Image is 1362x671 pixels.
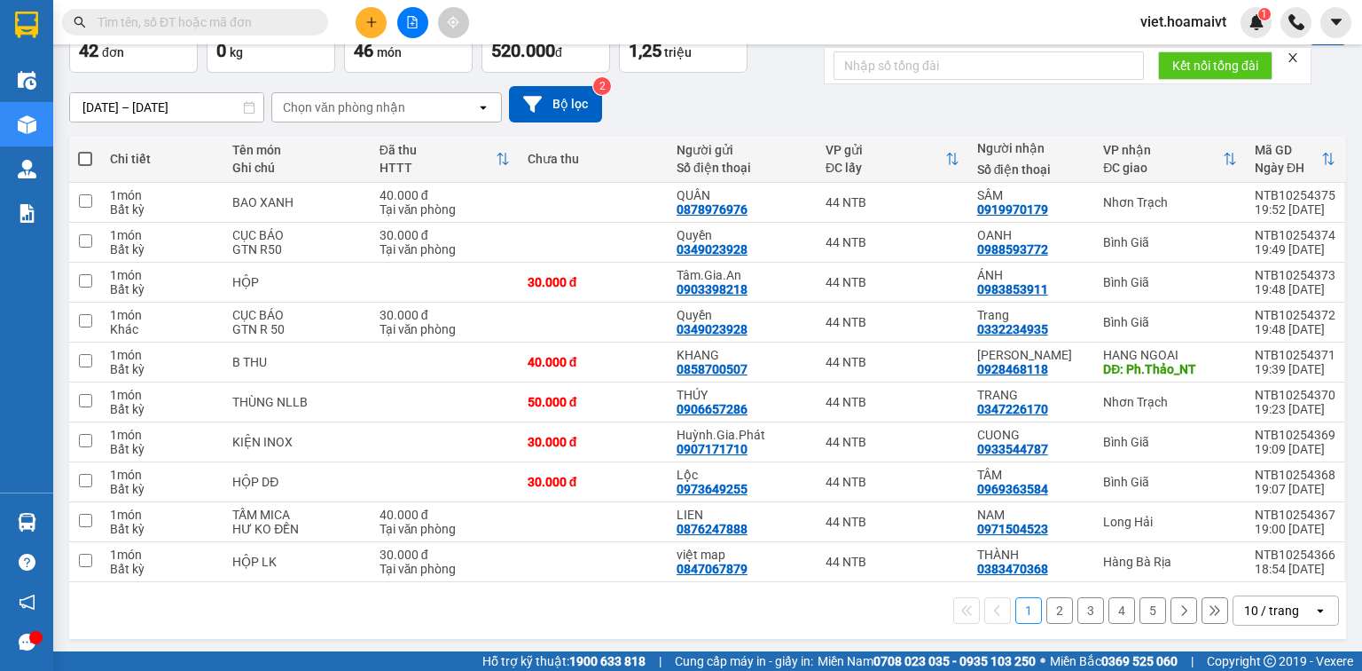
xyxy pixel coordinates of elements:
[1103,555,1237,569] div: Hàng Bà Rịa
[1287,51,1299,64] span: close
[491,40,555,61] span: 520.000
[1255,143,1321,157] div: Mã GD
[110,228,215,242] div: 1 món
[110,442,215,456] div: Bất kỳ
[102,45,124,59] span: đơn
[19,594,35,611] span: notification
[977,468,1085,482] div: TÂM
[380,508,510,522] div: 40.000 đ
[371,136,519,183] th: Toggle SortBy
[818,651,1036,671] span: Miền Nam
[110,482,215,496] div: Bất kỳ
[1261,8,1267,20] span: 1
[1255,482,1335,496] div: 19:07 [DATE]
[438,7,469,38] button: aim
[1103,395,1237,409] div: Nhơn Trạch
[482,651,646,671] span: Hỗ trợ kỹ thuật:
[110,348,215,362] div: 1 món
[629,40,661,61] span: 1,25
[1191,651,1194,671] span: |
[826,555,959,569] div: 44 NTB
[826,435,959,449] div: 44 NTB
[1103,315,1237,329] div: Bình Giã
[1103,143,1223,157] div: VP nhận
[1103,515,1237,529] div: Long Hải
[675,651,813,671] span: Cung cấp máy in - giấy in:
[110,508,215,522] div: 1 món
[977,388,1085,402] div: TRANG
[18,160,36,178] img: warehouse-icon
[365,16,378,28] span: plus
[977,508,1085,522] div: NAM
[230,45,243,59] span: kg
[528,435,659,449] div: 30.000 đ
[380,202,510,217] div: Tại văn phòng
[977,482,1048,496] div: 0969363584
[1255,468,1335,482] div: NTB10254368
[18,71,36,90] img: warehouse-icon
[677,308,808,322] div: Quyền
[977,242,1048,257] div: 0988593772
[476,100,490,114] svg: open
[1103,161,1223,175] div: ĐC giao
[380,322,510,336] div: Tại văn phòng
[1101,654,1178,668] strong: 0369 525 060
[528,475,659,489] div: 30.000 đ
[1255,188,1335,202] div: NTB10254375
[110,548,215,562] div: 1 món
[977,322,1048,336] div: 0332234935
[18,115,36,134] img: warehouse-icon
[98,12,307,32] input: Tìm tên, số ĐT hoặc mã đơn
[232,555,361,569] div: HỘP LK
[397,7,428,38] button: file-add
[977,141,1085,155] div: Người nhận
[826,161,945,175] div: ĐC lấy
[528,355,659,369] div: 40.000 đ
[232,143,361,157] div: Tên món
[1328,14,1344,30] span: caret-down
[1255,308,1335,322] div: NTB10254372
[528,275,659,289] div: 30.000 đ
[1255,428,1335,442] div: NTB10254369
[1255,362,1335,376] div: 19:39 [DATE]
[1255,442,1335,456] div: 19:09 [DATE]
[977,548,1085,562] div: THÀNH
[1288,14,1304,30] img: phone-icon
[110,152,215,166] div: Chi tiết
[677,522,748,536] div: 0876247888
[232,435,361,449] div: KIỆN INOX
[528,152,659,166] div: Chưa thu
[110,322,215,336] div: Khác
[110,402,215,416] div: Bất kỳ
[1172,56,1258,75] span: Kết nối tổng đài
[380,228,510,242] div: 30.000 đ
[555,45,562,59] span: đ
[1258,8,1271,20] sup: 1
[110,268,215,282] div: 1 món
[977,442,1048,456] div: 0933544787
[977,202,1048,217] div: 0919970179
[1103,435,1237,449] div: Bình Giã
[380,548,510,562] div: 30.000 đ
[232,275,361,289] div: HỘP
[1046,597,1073,624] button: 2
[1255,228,1335,242] div: NTB10254374
[826,143,945,157] div: VP gửi
[1255,242,1335,257] div: 19:49 [DATE]
[1103,235,1237,249] div: Bình Giã
[79,40,98,61] span: 42
[1255,161,1321,175] div: Ngày ĐH
[380,143,496,157] div: Đã thu
[377,45,402,59] span: món
[15,12,38,38] img: logo-vxr
[977,402,1048,416] div: 0347226170
[380,161,496,175] div: HTTT
[380,308,510,322] div: 30.000 đ
[1103,475,1237,489] div: Bình Giã
[677,348,808,362] div: KHANG
[1077,597,1104,624] button: 3
[826,475,959,489] div: 44 NTB
[1103,362,1237,376] div: DĐ: Ph.Thảo_NT
[1248,14,1264,30] img: icon-new-feature
[677,548,808,562] div: việt map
